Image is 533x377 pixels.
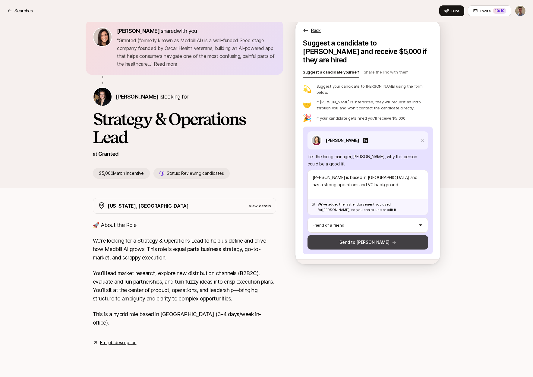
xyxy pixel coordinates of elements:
[93,269,276,303] p: You’ll lead market research, explore new distribution channels (B2B2C), evaluate and run partners...
[317,83,433,95] p: Suggest your candidate to [PERSON_NAME] using the form below.
[451,8,459,14] span: Hire
[303,69,359,77] p: Suggest a candidate yourself
[307,153,428,168] p: Tell the hiring manager, [PERSON_NAME] , why this person could be a good fit
[326,137,359,144] p: [PERSON_NAME]
[177,28,197,34] span: with you
[93,150,97,158] p: at
[93,28,112,46] img: 71d7b91d_d7cb_43b4_a7ea_a9b2f2cc6e03.jpg
[117,27,200,35] p: shared
[167,170,224,177] p: Status:
[480,8,490,14] span: Invite
[468,5,511,16] button: Invite10/10
[317,99,433,111] p: If [PERSON_NAME] is interested, they will request an intro through you and won't contact the cand...
[93,88,112,106] img: Jana Raykow
[14,7,33,14] p: Searches
[98,151,118,157] a: Granted
[93,168,150,179] p: $5,000 Match Incentive
[307,170,428,215] textarea: [PERSON_NAME] is based in [GEOGRAPHIC_DATA] and has a strong operations and VC background.
[318,202,424,212] p: We've added the last endorsement you used for [PERSON_NAME] , so you can re-use or edit it.
[93,110,276,146] h1: Strategy & Operations Lead
[364,69,408,77] p: Share the link with them
[317,115,405,121] p: If your candidate gets hired you'll receive $5,000
[116,93,158,100] span: [PERSON_NAME]
[303,101,312,108] p: 🤝
[515,5,526,16] button: Ben Levinson
[311,27,321,34] p: Back
[181,171,224,176] span: Reviewing candidates
[93,237,276,262] p: We’re looking for a Strategy & Operations Lead to help us define and drive how Medbill AI grows. ...
[493,8,506,14] div: 10 /10
[312,136,321,145] img: 8e928528_8e7b_4680_9d6d_cf1ab603377b.jpg
[93,310,276,327] p: This is a hybrid role based in [GEOGRAPHIC_DATA] (3–4 days/week in-office).
[303,39,433,64] p: Suggest a candidate to [PERSON_NAME] and receive $5,000 if they are hired
[249,203,271,209] p: View details
[117,28,159,34] span: [PERSON_NAME]
[93,221,276,229] p: 🚀 About the Role
[117,36,276,68] p: " Granted (formerly known as Medbill AI) is a well-funded Seed stage company founded by Oscar Hea...
[515,6,525,16] img: Ben Levinson
[307,235,428,250] button: Send to [PERSON_NAME]
[439,5,464,16] button: Hire
[303,86,312,93] p: 💫
[108,202,189,210] p: [US_STATE], [GEOGRAPHIC_DATA]
[303,115,312,122] p: 🎉
[116,93,188,101] p: is looking for
[154,61,177,67] span: Read more
[100,339,136,346] a: Full job description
